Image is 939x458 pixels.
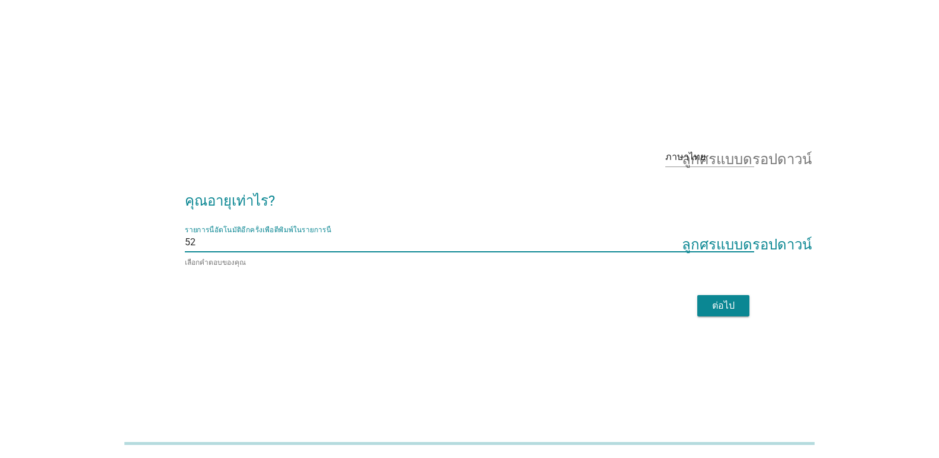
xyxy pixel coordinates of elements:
[185,193,275,209] font: คุณอายุเท่าไร?
[682,235,812,249] font: ลูกศรแบบดรอปดาวน์
[196,233,738,252] input: รายการนี้อัตโนมัติอีกครั้งเพื่อตีพิมพ์ในรายการนี้
[697,295,749,316] button: ต่อไป
[682,150,812,164] font: ลูกศรแบบดรอปดาวน์
[665,151,706,162] font: ภาษาไทย
[185,236,196,248] font: 52
[185,257,754,268] div: เลือกคำตอบของคุณ
[712,300,735,311] font: ต่อไป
